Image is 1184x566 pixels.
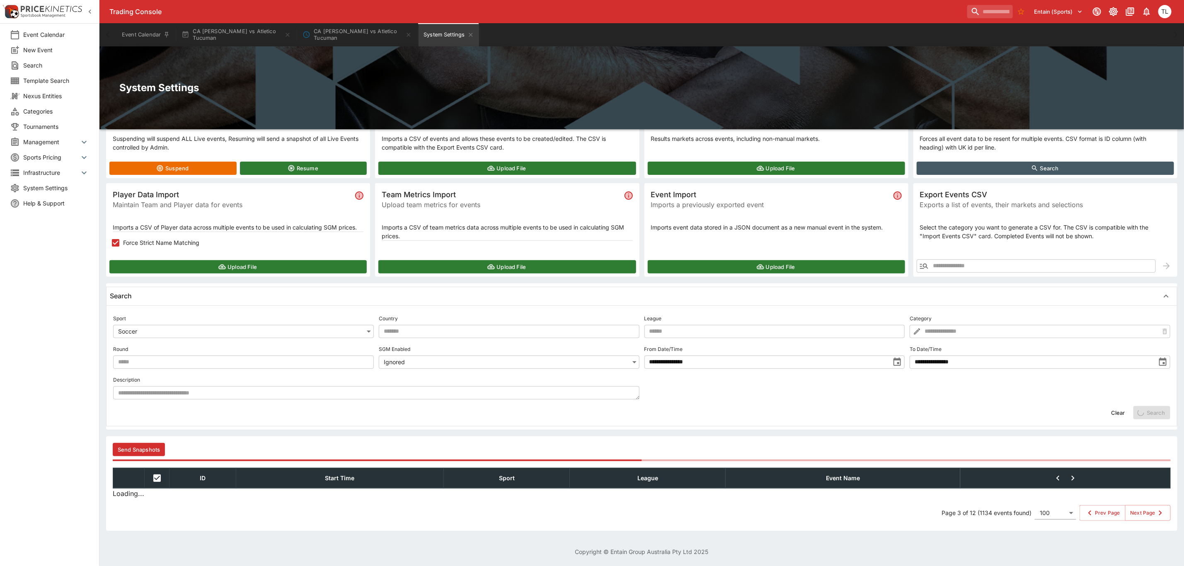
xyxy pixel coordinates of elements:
button: Documentation [1123,4,1138,19]
p: League [644,315,662,322]
th: Sport [444,468,570,488]
button: System Settings [419,23,479,46]
img: PriceKinetics Logo [2,3,19,20]
p: SGM Enabled [379,346,410,353]
span: Force Strict Name Matching [123,238,199,247]
button: Upload File [648,260,905,273]
span: Sports Pricing [23,153,79,162]
button: Trent Lewis [1156,2,1174,21]
p: Imports event data stored in a JSON document as a new manual event in the system. [651,223,902,232]
span: Player Data Import [113,190,352,199]
h2: System Settings [119,81,1164,94]
img: Sportsbook Management [21,14,65,17]
span: Next Page: Page 3 of 12 (1134 events found) [1065,471,1080,486]
p: Results markets across events, including non-manual markets. [651,134,902,143]
button: No Bookmarks [1015,5,1028,18]
p: Description [113,376,140,383]
button: Toggle light/dark mode [1106,4,1121,19]
span: Maintain Team and Player data for events [113,200,352,210]
p: Copyright © Entain Group Australia Pty Ltd 2025 [99,547,1184,556]
span: System Settings [23,184,89,192]
input: search [967,5,1013,18]
div: Trent Lewis [1158,5,1172,18]
button: Search [917,162,1174,175]
p: Page 3 of 12 (1134 events found) [942,508,1031,517]
span: Team Metrics Import [382,190,621,199]
button: toggle date time picker [890,355,905,370]
p: Select the category you want to generate a CSV for. The CSV is compatible with the "Import Events... [920,223,1171,240]
div: Loading... [113,489,145,498]
img: PriceKinetics [21,6,82,12]
span: Nexus Entities [23,92,89,100]
p: Category [910,315,932,322]
span: Management [23,138,79,146]
button: Prev Page [1080,505,1125,521]
p: To Date/Time [910,346,942,353]
div: Ignored [379,356,639,369]
div: Without label [1035,506,1076,520]
span: Search [23,61,89,70]
button: Suspend [109,162,237,175]
span: Tournaments [23,122,89,131]
p: Round [113,346,128,353]
p: Imports a CSV of Player data across multiple events to be used in calculating SGM prices. [113,223,363,232]
button: Upload File [109,260,367,273]
span: Help & Support [23,199,89,208]
p: Country [379,315,398,322]
p: From Date/Time [644,346,683,353]
div: Soccer [113,325,374,338]
button: Clear [1106,406,1130,419]
button: toggle date time picker [1155,355,1170,370]
th: Start Time [236,468,444,488]
span: Infrastructure [23,168,79,177]
button: Upload File [378,260,636,273]
button: Resume [240,162,367,175]
button: Notifications [1139,4,1154,19]
span: Event Import [651,190,890,199]
button: Next Page [1125,505,1171,521]
span: Exports a list of events, their markets and selections [920,200,1171,210]
button: Event Calendar [117,23,175,46]
span: Imports a previously exported event [651,200,890,210]
p: Suspending will suspend ALL Live events, Resuming will send a snapshot of all Live Events control... [113,134,363,152]
th: Event Name [726,468,961,488]
button: CA Sarmiento vs Atletico Tucuman [298,23,417,46]
span: Prev Page: Page 3 of 12 (1134 events found) [1051,471,1065,486]
span: Categories [23,107,89,116]
div: Trading Console [109,7,964,16]
button: Connected to PK [1090,4,1104,19]
span: Template Search [23,76,89,85]
button: CA [PERSON_NAME] vs Atletico Tucuman [177,23,296,46]
h6: Search [110,292,132,300]
p: Forces all event data to be resent for multiple events. CSV format is ID column (with heading) wi... [920,134,1171,152]
span: Export Events CSV [920,190,1171,199]
span: New Event [23,46,89,54]
th: League [570,468,726,488]
p: Imports a CSV of team metrics data across multiple events to be used in calculating SGM prices. [382,223,632,240]
th: ID [169,468,236,488]
button: Send Snapshots [113,443,165,456]
button: Upload File [378,162,636,175]
p: Sport [113,315,126,322]
button: Select Tenant [1029,5,1088,18]
p: Imports a CSV of events and allows these events to be created/edited. The CSV is compatible with ... [382,134,632,152]
span: Event Calendar [23,30,89,39]
button: Upload File [648,162,905,175]
span: Upload team metrics for events [382,200,621,210]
